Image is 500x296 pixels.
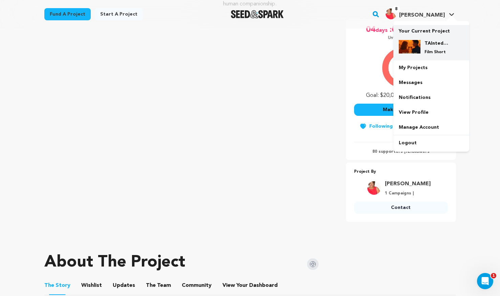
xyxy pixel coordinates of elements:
button: Following [354,120,398,132]
img: picture.jpeg [386,8,396,19]
p: 1 Campaigns | [385,191,431,196]
span: :03 [389,24,401,35]
span: [PERSON_NAME] [399,13,445,18]
a: Notifications [393,90,469,105]
span: days [375,24,389,35]
span: Lisa S.'s Profile [384,7,456,21]
a: Messages [393,75,469,90]
span: Story [44,281,70,290]
span: The [44,281,54,290]
img: Seed&Spark Logo Dark Mode [231,10,284,18]
a: My Projects [393,60,469,75]
a: View Profile [393,105,469,120]
button: Make A Pledge [354,104,448,116]
span: Wishlist [81,281,102,290]
a: Goto Lisa Steadman profile [385,180,431,188]
span: Team [146,281,171,290]
p: Project By [354,168,448,176]
p: Your Current Project [399,25,464,35]
iframe: Intercom live chat [477,273,493,289]
img: a34227d343bd5fe1.jpg [399,40,420,54]
p: Until Deadline [388,35,414,41]
img: Seed&Spark Instagram Icon [307,258,319,270]
span: 92 [405,150,410,154]
h4: TAInted love [425,40,449,47]
a: ViewYourDashboard [222,281,279,290]
a: Your Current Project TAInted love Film Short [399,25,464,60]
span: 1 [491,273,496,278]
a: Manage Account [393,120,469,135]
span: Community [182,281,212,290]
span: 04 [366,24,375,35]
div: Lisa S.'s Profile [386,8,445,19]
span: Dashboard [249,281,278,290]
span: Updates [113,281,135,290]
a: Contact [354,202,448,214]
span: Your [222,281,279,290]
a: Logout [393,135,469,150]
a: Start a project [95,8,143,20]
p: 80 supporters | followers [354,149,448,154]
span: 8 [392,6,400,13]
h1: About The Project [44,254,185,271]
a: Seed&Spark Homepage [231,10,284,18]
a: Lisa S.'s Profile [384,7,456,19]
img: picture.jpeg [367,181,381,195]
a: Fund a project [44,8,91,20]
span: The [146,281,156,290]
p: Film Short [425,49,449,55]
